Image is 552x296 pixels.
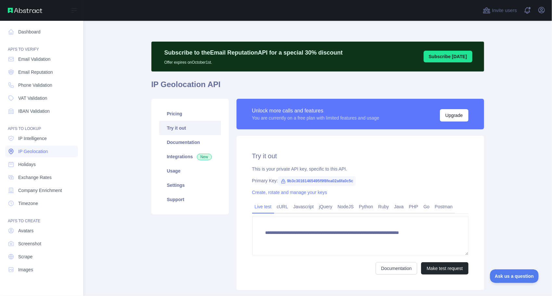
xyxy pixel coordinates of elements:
a: Holidays [5,159,78,170]
span: Screenshot [18,240,41,247]
h2: Try it out [252,151,469,161]
a: Support [159,192,221,207]
iframe: Toggle Customer Support [490,269,539,283]
div: You are currently on a free plan with limited features and usage [252,115,379,121]
button: Invite users [481,5,518,16]
a: Postman [432,201,455,212]
a: NodeJS [335,201,356,212]
a: Exchange Rates [5,172,78,183]
a: Images [5,264,78,276]
span: IP Intelligence [18,135,47,142]
span: Phone Validation [18,82,52,88]
a: IBAN Validation [5,105,78,117]
span: IP Geolocation [18,148,48,155]
p: Offer expires on October 1st. [164,57,343,65]
div: Unlock more calls and features [252,107,379,115]
button: Upgrade [440,109,469,122]
a: IP Geolocation [5,146,78,157]
span: 9b3c30161465495f9f8fea02a6fa0c5c [278,176,356,186]
div: API'S TO VERIFY [5,39,78,52]
a: Email Validation [5,53,78,65]
span: Timezone [18,200,38,207]
span: Holidays [18,161,36,168]
span: Scrape [18,253,32,260]
a: Settings [159,178,221,192]
button: Subscribe [DATE] [424,51,472,62]
a: Documentation [376,262,417,275]
span: Email Reputation [18,69,53,75]
a: Pricing [159,107,221,121]
p: Subscribe to the Email Reputation API for a special 30 % discount [164,48,343,57]
a: Create, rotate and manage your keys [252,190,327,195]
a: Timezone [5,198,78,209]
a: Screenshot [5,238,78,250]
a: Java [392,201,406,212]
button: Make test request [421,262,468,275]
a: Python [356,201,376,212]
a: Try it out [159,121,221,135]
span: VAT Validation [18,95,47,101]
h1: IP Geolocation API [151,79,484,95]
a: Integrations New [159,149,221,164]
span: Avatars [18,227,33,234]
a: Phone Validation [5,79,78,91]
a: Ruby [376,201,392,212]
div: Primary Key: [252,177,469,184]
span: Exchange Rates [18,174,52,181]
a: Scrape [5,251,78,263]
span: New [197,154,212,160]
img: Abstract API [8,8,42,13]
a: cURL [274,201,291,212]
a: Go [421,201,432,212]
span: Invite users [492,7,517,14]
div: This is your private API key, specific to this API. [252,166,469,172]
span: Images [18,266,33,273]
a: Email Reputation [5,66,78,78]
span: Email Validation [18,56,50,62]
div: API'S TO LOOKUP [5,118,78,131]
span: IBAN Validation [18,108,50,114]
a: IP Intelligence [5,133,78,144]
a: PHP [406,201,421,212]
a: Live test [252,201,274,212]
a: Javascript [291,201,316,212]
a: jQuery [316,201,335,212]
a: Avatars [5,225,78,237]
a: VAT Validation [5,92,78,104]
a: Dashboard [5,26,78,38]
a: Documentation [159,135,221,149]
div: API'S TO CREATE [5,211,78,224]
a: Company Enrichment [5,185,78,196]
span: Company Enrichment [18,187,62,194]
a: Usage [159,164,221,178]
